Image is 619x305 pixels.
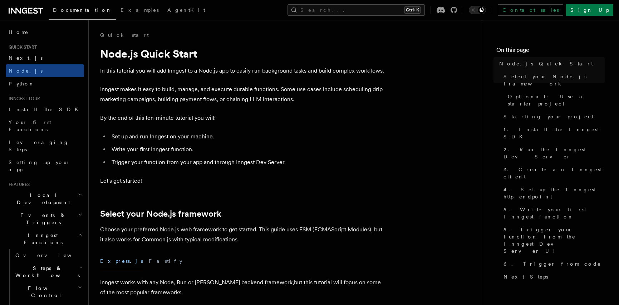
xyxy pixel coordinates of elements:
a: 5. Trigger your function from the Inngest Dev Server UI [501,223,605,257]
span: Overview [15,252,89,258]
a: Next Steps [501,270,605,283]
span: Inngest tour [6,96,40,102]
a: Setting up your app [6,156,84,176]
a: Optional: Use a starter project [505,90,605,110]
span: 1. Install the Inngest SDK [503,126,605,140]
a: Python [6,77,84,90]
a: Sign Up [566,4,613,16]
button: Local Development [6,189,84,209]
a: 6. Trigger from code [501,257,605,270]
span: Your first Functions [9,119,51,132]
span: Flow Control [13,285,78,299]
span: Starting your project [503,113,594,120]
a: Install the SDK [6,103,84,116]
li: Write your first Inngest function. [109,144,386,154]
span: Install the SDK [9,107,83,112]
button: Inngest Functions [6,229,84,249]
a: 4. Set up the Inngest http endpoint [501,183,605,203]
a: Contact sales [498,4,563,16]
span: 6. Trigger from code [503,260,601,267]
p: In this tutorial you will add Inngest to a Node.js app to easily run background tasks and build c... [100,66,386,76]
span: Steps & Workflows [13,265,80,279]
a: Starting your project [501,110,605,123]
a: Quick start [100,31,149,39]
a: 1. Install the Inngest SDK [501,123,605,143]
button: Events & Triggers [6,209,84,229]
span: AgentKit [167,7,205,13]
kbd: Ctrl+K [404,6,421,14]
a: Next.js [6,51,84,64]
button: Steps & Workflows [13,262,84,282]
a: Examples [116,2,163,19]
span: 5. Trigger your function from the Inngest Dev Server UI [503,226,605,255]
a: AgentKit [163,2,210,19]
span: Local Development [6,192,78,206]
a: Your first Functions [6,116,84,136]
button: Toggle dark mode [469,6,486,14]
a: Leveraging Steps [6,136,84,156]
button: Fastify [149,253,182,269]
h4: On this page [496,46,605,57]
span: Leveraging Steps [9,139,69,152]
h1: Node.js Quick Start [100,47,386,60]
span: Features [6,182,30,187]
a: Select your Node.js framework [100,209,221,219]
a: 5. Write your first Inngest function [501,203,605,223]
li: Trigger your function from your app and through Inngest Dev Server. [109,157,386,167]
p: Inngest works with any Node, Bun or [PERSON_NAME] backend framework,but this tutorial will focus ... [100,277,386,297]
button: Flow Control [13,282,84,302]
span: 5. Write your first Inngest function [503,206,605,220]
span: 3. Create an Inngest client [503,166,605,180]
p: By the end of this ten-minute tutorial you will: [100,113,386,123]
span: Inngest Functions [6,232,77,246]
span: Next.js [9,55,43,61]
span: Setting up your app [9,159,70,172]
a: Select your Node.js framework [501,70,605,90]
p: Choose your preferred Node.js web framework to get started. This guide uses ESM (ECMAScript Modul... [100,225,386,245]
a: 2. Run the Inngest Dev Server [501,143,605,163]
a: Node.js Quick Start [496,57,605,70]
span: 4. Set up the Inngest http endpoint [503,186,605,200]
li: Set up and run Inngest on your machine. [109,132,386,142]
span: Events & Triggers [6,212,78,226]
span: Documentation [53,7,112,13]
p: Let's get started! [100,176,386,186]
a: Documentation [49,2,116,20]
button: Search...Ctrl+K [288,4,425,16]
span: Quick start [6,44,37,50]
span: Examples [121,7,159,13]
span: Node.js [9,68,43,74]
span: Next Steps [503,273,548,280]
a: Node.js [6,64,84,77]
a: Home [6,26,84,39]
span: 2. Run the Inngest Dev Server [503,146,605,160]
span: Python [9,81,35,87]
a: 3. Create an Inngest client [501,163,605,183]
a: Overview [13,249,84,262]
span: Select your Node.js framework [503,73,605,87]
span: Node.js Quick Start [499,60,593,67]
span: Home [9,29,29,36]
button: Express.js [100,253,143,269]
span: Optional: Use a starter project [508,93,605,107]
p: Inngest makes it easy to build, manage, and execute durable functions. Some use cases include sch... [100,84,386,104]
